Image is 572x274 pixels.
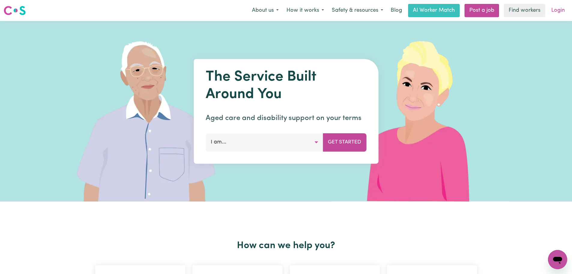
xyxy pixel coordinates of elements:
button: How it works [283,4,328,17]
h1: The Service Built Around You [206,69,366,103]
button: About us [248,4,283,17]
h2: How can we help you? [92,240,481,251]
a: Post a job [465,4,499,17]
a: Login [548,4,568,17]
p: Aged care and disability support on your terms [206,113,366,124]
img: Careseekers logo [4,5,26,16]
a: Find workers [504,4,545,17]
button: I am... [206,133,323,151]
a: Blog [387,4,406,17]
iframe: Button to launch messaging window [548,250,567,269]
button: Safety & resources [328,4,387,17]
a: Careseekers logo [4,4,26,17]
a: AI Worker Match [408,4,460,17]
button: Get Started [323,133,366,151]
